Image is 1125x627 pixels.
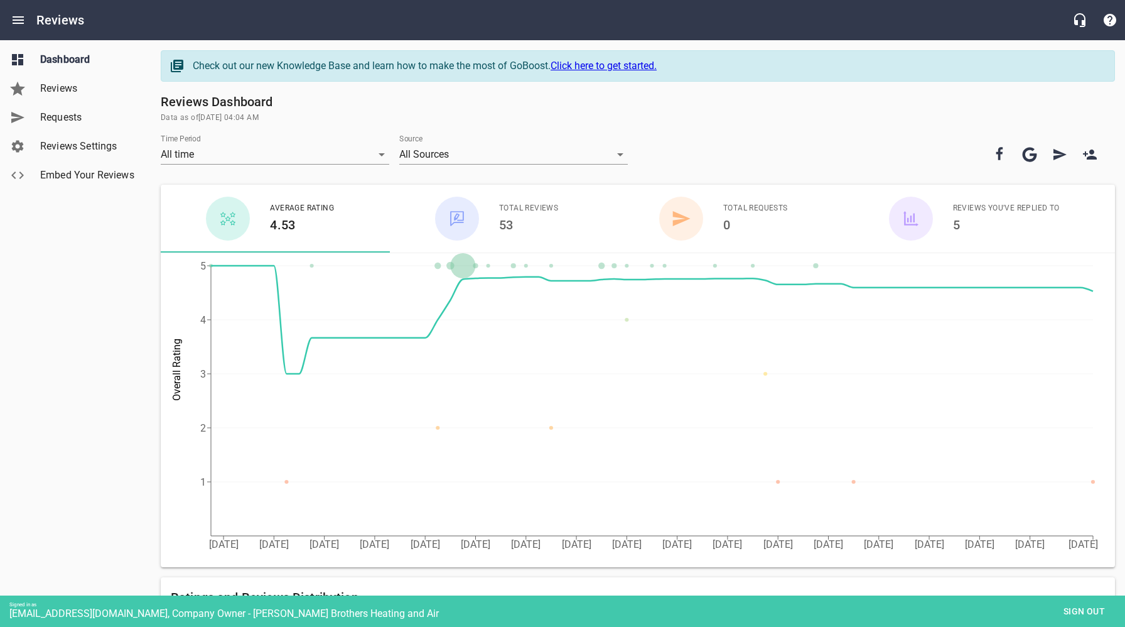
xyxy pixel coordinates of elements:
[984,139,1015,170] button: Your Facebook account is connected
[40,81,136,96] span: Reviews
[259,538,289,550] tspan: [DATE]
[499,202,558,215] span: Total Reviews
[9,602,1125,608] div: Signed in as
[511,538,541,550] tspan: [DATE]
[1015,139,1045,170] button: Your google account is connected
[270,215,334,235] h6: 4.53
[411,538,440,550] tspan: [DATE]
[40,110,136,125] span: Requests
[161,92,1115,112] h6: Reviews Dashboard
[953,202,1060,215] span: Reviews You've Replied To
[310,538,339,550] tspan: [DATE]
[1053,600,1116,623] button: Sign out
[3,5,33,35] button: Open drawer
[499,215,558,235] h6: 53
[40,52,136,67] span: Dashboard
[814,538,843,550] tspan: [DATE]
[36,10,84,30] h6: Reviews
[9,608,1125,619] div: [EMAIL_ADDRESS][DOMAIN_NAME], Company Owner - [PERSON_NAME] Brothers Heating and Air
[662,538,692,550] tspan: [DATE]
[40,168,136,183] span: Embed Your Reviews
[1045,139,1075,170] a: Request Review
[171,587,1105,608] h6: Ratings and Reviews Distribution
[763,538,793,550] tspan: [DATE]
[953,215,1060,235] h6: 5
[713,538,742,550] tspan: [DATE]
[461,538,490,550] tspan: [DATE]
[161,112,1115,124] span: Data as of [DATE] 04:04 AM
[1058,604,1111,619] span: Sign out
[965,538,994,550] tspan: [DATE]
[915,538,944,550] tspan: [DATE]
[171,339,183,401] tspan: Overall Rating
[161,144,389,165] div: All time
[562,538,591,550] tspan: [DATE]
[723,202,788,215] span: Total Requests
[1065,5,1095,35] button: Live Chat
[399,144,628,165] div: All Sources
[723,215,788,235] h6: 0
[1095,5,1125,35] button: Support Portal
[209,538,239,550] tspan: [DATE]
[200,422,206,434] tspan: 2
[1075,139,1105,170] a: New User
[200,314,206,326] tspan: 4
[551,60,657,72] a: Click here to get started.
[200,368,206,380] tspan: 3
[40,139,136,154] span: Reviews Settings
[200,476,206,488] tspan: 1
[1015,538,1045,550] tspan: [DATE]
[193,58,1102,74] div: Check out our new Knowledge Base and learn how to make the most of GoBoost.
[161,135,201,143] label: Time Period
[1068,538,1098,550] tspan: [DATE]
[270,202,334,215] span: Average Rating
[864,538,893,550] tspan: [DATE]
[200,260,206,272] tspan: 5
[399,135,423,143] label: Source
[612,538,642,550] tspan: [DATE]
[360,538,389,550] tspan: [DATE]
